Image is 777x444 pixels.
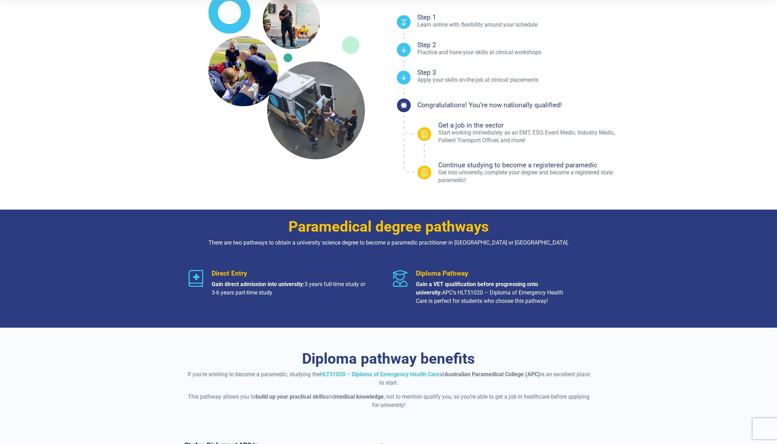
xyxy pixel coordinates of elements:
strong: medical knowledge [335,393,384,400]
span: Diploma Pathway [416,269,468,277]
a: HLT51020 – Diploma of Emergency Health Care [320,371,440,378]
p: Start working immediately as an EMT, ESO, Event Medic, Industry Medic, Patient Transport Officer,... [438,129,629,145]
p: This pathway allows you to and , not to mention qualify you, so you’re able to get a job in healt... [184,393,593,409]
h4: Step 1 [417,14,629,21]
h4: Get a job in the sector [438,122,629,129]
p: 3 years full-time study or 3-6 years part-time study [212,280,368,297]
h4: Step 3 [417,69,629,76]
span: Direct Entry [212,269,247,277]
p: APC’s HLT51020 – Diploma of Emergency Health Care is perfect for students who choose this pathway! [416,280,572,305]
p: Learn online with flexibility around your schedule [417,21,629,29]
strong: build up your practical skills [256,393,325,400]
h4: Step 2 [417,42,629,48]
p: Apply your skills on-the-job at clinical placements [417,76,629,84]
h4: Congratulations! You’re now nationally qualified! [417,102,562,108]
p: Practice and hone your skills at clinical workshops [417,49,629,56]
strong: Gain direct admission into university: [212,281,305,287]
h3: Diploma pathway benefits [184,350,593,368]
p: If you’re wishing to become a paramedic, studying the at is an excellent place to start. [184,370,593,387]
h3: Paramedical degree pathways [184,218,593,236]
p: Get into university, complete your degree and become a registered state paramedic! [438,169,629,184]
strong: Gain a VET qualification before progressing onto university: [416,281,538,296]
h4: Continue studying to become a registered paramedic [438,162,629,168]
strong: Australian Paramedical College (APC) [445,371,540,378]
p: There are two pathways to obtain a university science degree to become a paramedic practitioner i... [184,239,593,247]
